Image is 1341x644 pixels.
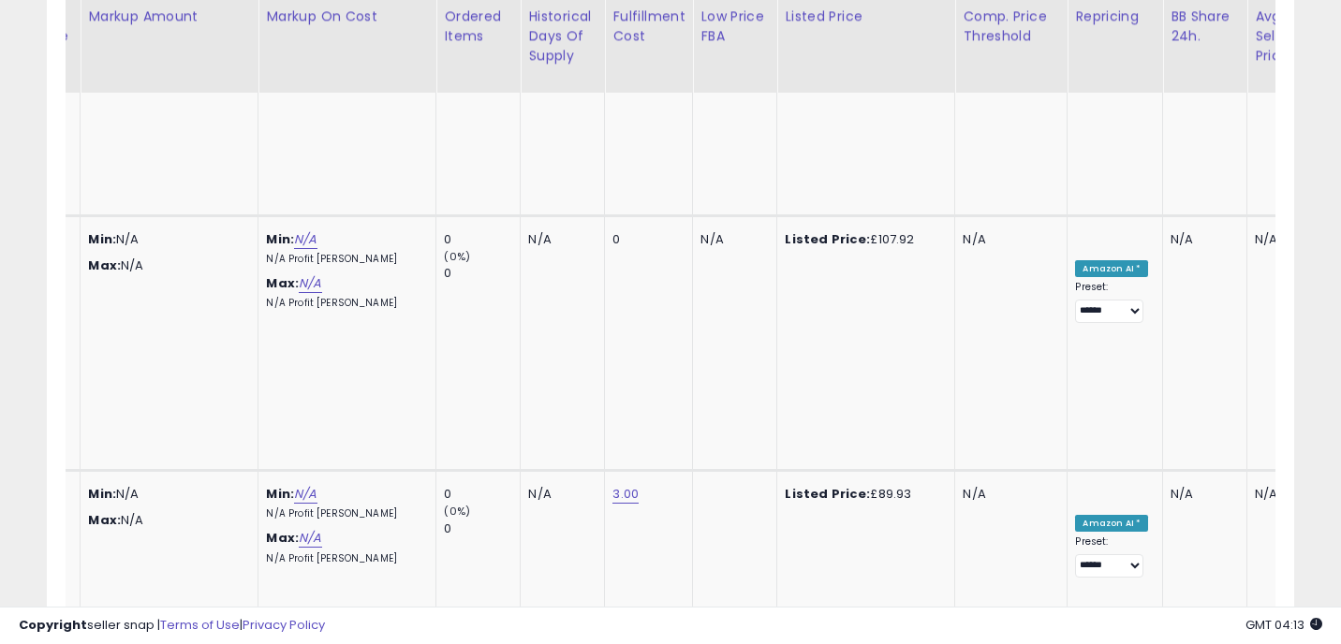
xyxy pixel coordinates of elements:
strong: Copyright [19,616,87,634]
small: (0%) [444,249,470,264]
div: Ordered Items [444,7,512,46]
strong: Max: [88,256,121,274]
a: 3.00 [612,485,639,504]
b: Listed Price: [785,230,870,248]
div: Repricing [1075,7,1155,26]
div: Historical Days Of Supply [528,7,597,66]
div: Markup Amount [88,7,250,26]
b: Max: [266,274,299,292]
p: N/A Profit [PERSON_NAME] [266,552,421,565]
div: Inv. value [30,7,72,46]
div: Listed Price [785,7,947,26]
p: N/A Profit [PERSON_NAME] [266,507,421,520]
a: Terms of Use [160,616,240,634]
div: N/A [963,486,1053,503]
p: N/A Profit [PERSON_NAME] [266,253,421,266]
b: Listed Price: [785,485,870,503]
div: seller snap | | [19,617,325,635]
strong: Min: [88,485,116,503]
div: N/A [1255,486,1317,503]
div: Preset: [1075,535,1148,578]
a: N/A [294,230,317,249]
div: 0 [612,231,678,248]
div: Preset: [1075,281,1148,323]
span: 2025-09-18 04:13 GMT [1245,616,1322,634]
div: N/A [528,486,590,503]
div: N/A [700,231,762,248]
div: 0 [444,231,520,248]
div: Markup on Cost [266,7,428,26]
p: N/A [88,486,243,503]
p: N/A [88,231,243,248]
div: Amazon AI * [1075,515,1148,532]
strong: Max: [88,511,121,529]
p: N/A [88,512,243,529]
div: N/A [963,231,1053,248]
div: N/A [1255,231,1317,248]
a: N/A [299,529,321,548]
div: Comp. Price Threshold [963,7,1059,46]
div: Fulfillment Cost [612,7,685,46]
small: (0%) [444,504,470,519]
strong: Min: [88,230,116,248]
div: N/A [1171,231,1232,248]
a: N/A [299,274,321,293]
a: Privacy Policy [243,616,325,634]
div: Avg Selling Price [1255,7,1323,66]
div: £107.92 [785,231,940,248]
b: Min: [266,485,294,503]
p: N/A [88,257,243,274]
div: £89.93 [785,486,940,503]
a: N/A [294,485,317,504]
div: BB Share 24h. [1171,7,1239,46]
div: Amazon AI * [1075,260,1148,277]
b: Min: [266,230,294,248]
div: N/A [528,231,590,248]
div: 0 [444,486,520,503]
div: Low Price FBA [700,7,769,46]
div: 0 [444,265,520,282]
b: Max: [266,529,299,547]
div: 0 [444,520,520,537]
div: N/A [1171,486,1232,503]
p: N/A Profit [PERSON_NAME] [266,297,421,310]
